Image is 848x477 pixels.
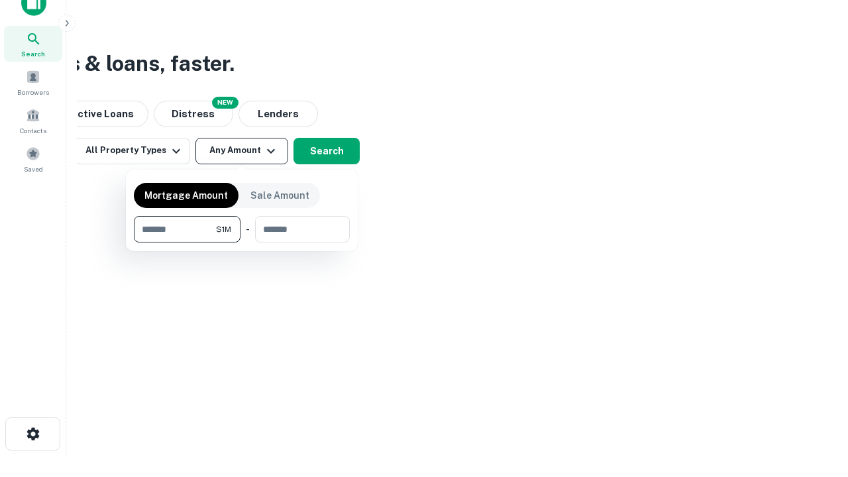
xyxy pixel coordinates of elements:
[246,216,250,242] div: -
[216,223,231,235] span: $1M
[782,371,848,435] iframe: Chat Widget
[250,188,309,203] p: Sale Amount
[144,188,228,203] p: Mortgage Amount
